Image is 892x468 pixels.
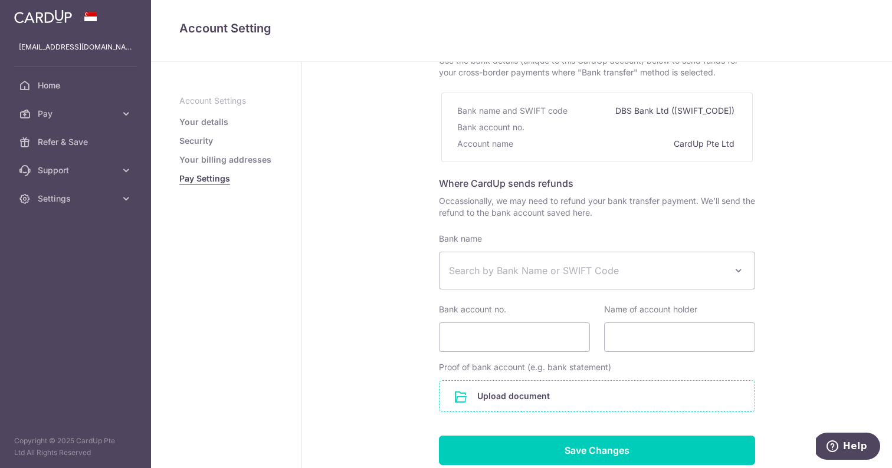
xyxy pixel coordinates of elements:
[457,136,516,152] div: Account name
[14,9,72,24] img: CardUp
[439,304,506,315] label: Bank account no.
[38,164,116,176] span: Support
[604,304,697,315] label: Name of account holder
[615,103,737,119] div: DBS Bank Ltd ([SWIFT_CODE])
[38,108,116,120] span: Pay
[439,55,755,78] span: Use the bank details (unique to this CardUp account) below to send funds for your cross-border pa...
[179,95,273,107] p: Account Settings
[179,21,271,35] span: translation missing: en.refund_bank_accounts.show.title.account_setting
[439,233,482,245] label: Bank name
[38,80,116,91] span: Home
[439,177,573,189] span: Where CardUp sends refunds
[19,41,132,53] p: [EMAIL_ADDRESS][DOMAIN_NAME]
[38,136,116,148] span: Refer & Save
[179,135,213,147] a: Security
[816,433,880,462] iframe: Opens a widget where you can find more information
[439,361,611,373] label: Proof of bank account (e.g. bank statement)
[449,263,726,278] span: Search by Bank Name or SWIFT Code
[439,195,755,219] span: Occassionally, we may need to refund your bank transfer payment. We’ll send the refund to the ban...
[38,193,116,205] span: Settings
[439,380,755,412] div: Upload document
[457,103,570,119] div: Bank name and SWIFT code
[179,154,271,166] a: Your billing addresses
[439,436,755,465] input: Save Changes
[179,116,228,128] a: Your details
[674,136,737,152] div: CardUp Pte Ltd
[457,119,527,136] div: Bank account no.
[179,173,230,184] a: Pay Settings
